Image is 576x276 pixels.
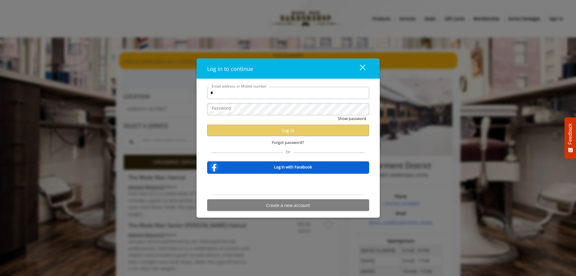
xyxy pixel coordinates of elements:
[209,105,234,111] label: Password
[274,164,312,170] b: Log in with Facebook
[565,117,576,158] button: Feedback - Show survey
[353,64,365,73] div: close dialog
[338,115,366,121] button: Show password
[207,103,369,115] input: Password
[207,87,369,99] input: Email address or Mobile number
[283,149,293,155] span: Or
[207,199,369,211] button: Create a new account
[207,65,253,72] span: Log in to continue
[207,125,369,136] button: Log in
[209,83,270,89] label: Email address or Mobile number
[257,178,319,191] iframe: Sign in with Google Button
[272,139,304,146] span: Forgot password?
[568,123,573,145] span: Feedback
[208,161,220,173] img: facebook-logo
[349,62,369,75] button: close dialog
